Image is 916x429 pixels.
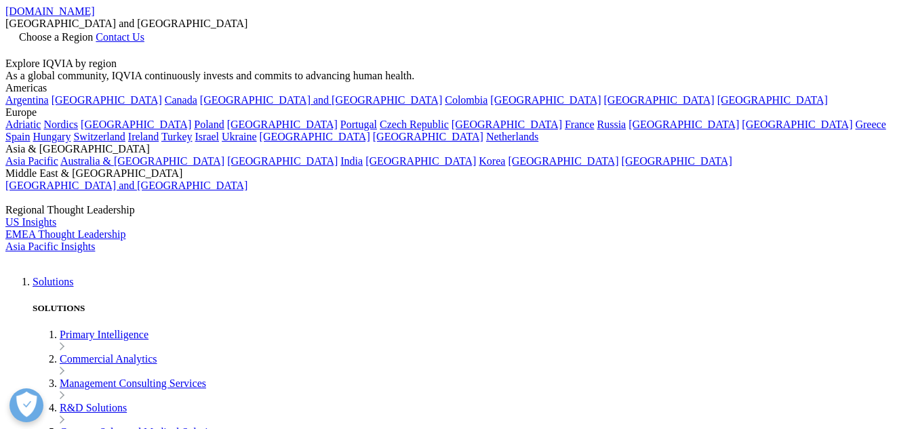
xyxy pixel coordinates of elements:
[33,303,911,314] h5: SOLUTIONS
[5,106,911,119] div: Europe
[5,167,911,180] div: Middle East & [GEOGRAPHIC_DATA]
[508,155,618,167] a: [GEOGRAPHIC_DATA]
[380,119,449,130] a: Czech Republic
[479,155,505,167] a: Korea
[486,131,538,142] a: Netherlands
[33,131,71,142] a: Hungary
[222,131,257,142] a: Ukraine
[128,131,159,142] a: Ireland
[855,119,885,130] a: Greece
[60,377,206,389] a: Management Consulting Services
[5,180,247,191] a: [GEOGRAPHIC_DATA] and [GEOGRAPHIC_DATA]
[5,82,911,94] div: Americas
[43,119,78,130] a: Nordics
[96,31,144,43] a: Contact Us
[165,94,197,106] a: Canada
[52,94,162,106] a: [GEOGRAPHIC_DATA]
[5,155,58,167] a: Asia Pacific
[597,119,626,130] a: Russia
[19,31,93,43] span: Choose a Region
[5,143,911,155] div: Asia & [GEOGRAPHIC_DATA]
[5,18,911,30] div: [GEOGRAPHIC_DATA] and [GEOGRAPHIC_DATA]
[161,131,193,142] a: Turkey
[452,119,562,130] a: [GEOGRAPHIC_DATA]
[5,5,95,17] a: [DOMAIN_NAME]
[5,241,95,252] a: Asia Pacific Insights
[365,155,476,167] a: [GEOGRAPHIC_DATA]
[622,155,732,167] a: [GEOGRAPHIC_DATA]
[60,402,127,413] a: R&D Solutions
[5,70,911,82] div: As a global community, IQVIA continuously invests and commits to advancing human health.
[9,388,43,422] button: Open Preferences
[5,119,41,130] a: Adriatic
[60,155,224,167] a: Australia & [GEOGRAPHIC_DATA]
[73,131,125,142] a: Switzerland
[5,58,911,70] div: Explore IQVIA by region
[340,155,363,167] a: India
[5,228,125,240] a: EMEA Thought Leadership
[60,353,157,365] a: Commercial Analytics
[340,119,377,130] a: Portugal
[604,94,715,106] a: [GEOGRAPHIC_DATA]
[194,119,224,130] a: Poland
[5,94,49,106] a: Argentina
[260,131,370,142] a: [GEOGRAPHIC_DATA]
[5,204,911,216] div: Regional Thought Leadership
[629,119,739,130] a: [GEOGRAPHIC_DATA]
[373,131,483,142] a: [GEOGRAPHIC_DATA]
[742,119,852,130] a: [GEOGRAPHIC_DATA]
[81,119,191,130] a: [GEOGRAPHIC_DATA]
[565,119,595,130] a: France
[60,329,148,340] a: Primary Intelligence
[445,94,487,106] a: Colombia
[200,94,442,106] a: [GEOGRAPHIC_DATA] and [GEOGRAPHIC_DATA]
[33,276,73,287] a: Solutions
[717,94,828,106] a: [GEOGRAPHIC_DATA]
[195,131,220,142] a: Israel
[227,155,338,167] a: [GEOGRAPHIC_DATA]
[227,119,338,130] a: [GEOGRAPHIC_DATA]
[5,131,30,142] a: Spain
[5,216,56,228] a: US Insights
[490,94,601,106] a: [GEOGRAPHIC_DATA]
